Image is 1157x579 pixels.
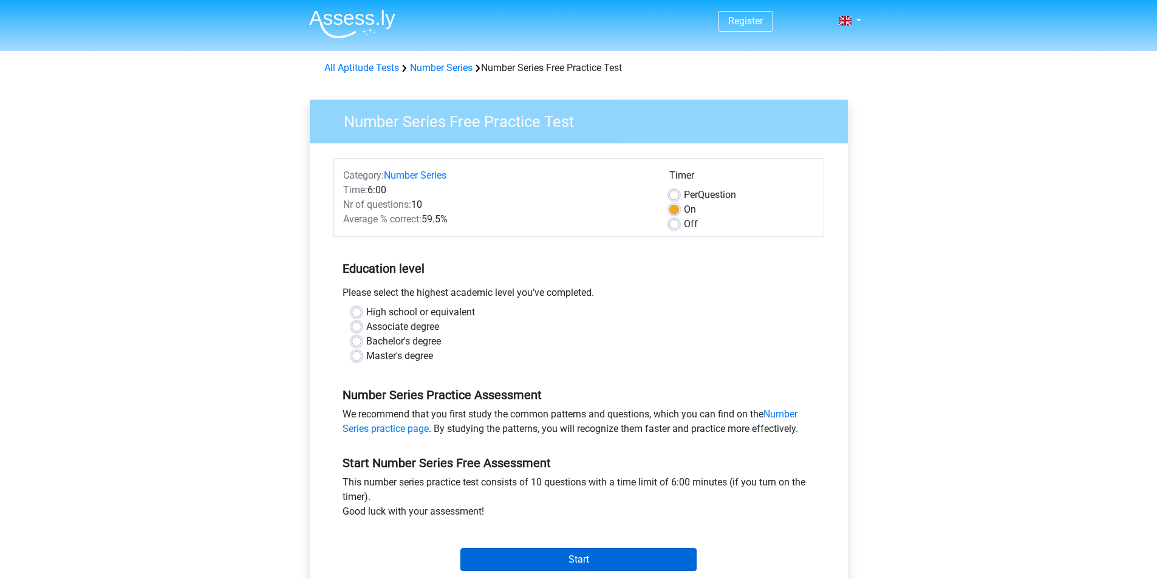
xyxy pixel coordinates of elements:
span: Time: [343,184,367,196]
span: Per [684,189,698,200]
div: 10 [334,197,660,212]
span: Average % correct: [343,213,422,225]
div: Number Series Free Practice Test [319,61,838,75]
label: Question [684,188,736,202]
h5: Education level [343,256,815,281]
h5: Start Number Series Free Assessment [343,456,815,470]
div: 6:00 [334,183,660,197]
a: Register [728,15,763,27]
a: All Aptitude Tests [324,62,399,74]
h3: Number Series Free Practice Test [329,108,839,131]
div: Timer [669,168,814,188]
span: Nr of questions: [343,199,411,210]
a: Number Series [384,170,446,181]
label: High school or equivalent [366,305,475,320]
label: On [684,202,696,217]
label: Off [684,217,698,231]
div: This number series practice test consists of 10 questions with a time limit of 6:00 minutes (if y... [333,475,824,524]
input: Start [460,548,697,571]
label: Master's degree [366,349,433,363]
span: Category: [343,170,384,181]
div: Please select the highest academic level you’ve completed. [333,286,824,305]
h5: Number Series Practice Assessment [343,388,815,402]
a: Number Series practice page [343,408,797,434]
img: Assessly [309,10,395,38]
a: Number Series [410,62,473,74]
label: Bachelor's degree [366,334,441,349]
label: Associate degree [366,320,439,334]
div: We recommend that you first study the common patterns and questions, which you can find on the . ... [333,407,824,441]
div: 59.5% [334,212,660,227]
